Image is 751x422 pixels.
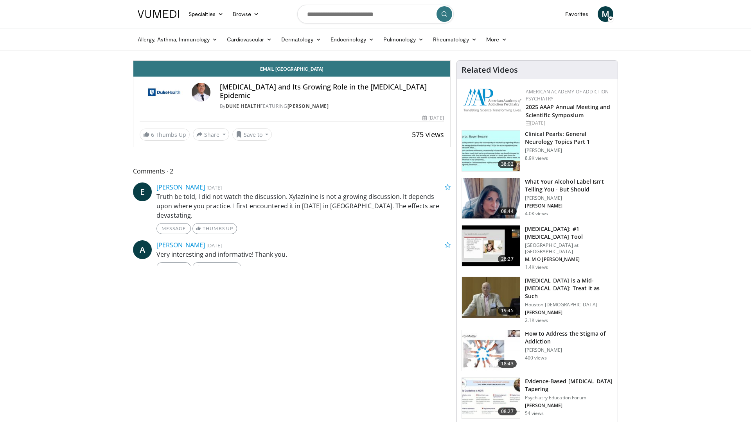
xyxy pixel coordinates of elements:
h3: Evidence-Based [MEDICAL_DATA] Tapering [525,377,613,393]
a: Rheumatology [428,32,482,47]
span: 6 [151,131,154,138]
a: 18:43 How to Address the Stigma of Addiction [PERSON_NAME] 400 views [462,330,613,371]
img: 88f7a9dd-1da1-4c5c-8011-5b3372b18c1f.150x105_q85_crop-smart_upscale.jpg [462,225,520,266]
p: [PERSON_NAME] [525,147,613,154]
p: Very interesting and informative! Thank you. [156,250,451,259]
p: 2.1K views [525,317,548,324]
img: 3c46fb29-c319-40f0-ac3f-21a5db39118c.png.150x105_q85_crop-smart_upscale.png [462,178,520,219]
a: Pulmonology [379,32,428,47]
span: Comments 2 [133,166,451,176]
a: [PERSON_NAME] [156,183,205,191]
small: [DATE] [207,242,222,249]
h3: How to Address the Stigma of Addiction [525,330,613,345]
button: Share [193,128,229,141]
a: 08:44 What Your Alcohol Label Isn’t Telling You - But Should [PERSON_NAME] [PERSON_NAME] 4.0K views [462,178,613,219]
img: VuMedi Logo [138,10,179,18]
p: Truth be told, I did not watch the discussion. Xylazinine is not a growing discussion. It depends... [156,192,451,220]
div: [DATE] [422,114,444,122]
a: A [133,240,152,259]
a: American Academy of Addiction Psychiatry [526,88,609,102]
a: [PERSON_NAME] [156,241,205,249]
img: 91ec4e47-6cc3-4d45-a77d-be3eb23d61cb.150x105_q85_crop-smart_upscale.jpg [462,131,520,171]
span: 28:27 [498,255,517,263]
h3: [MEDICAL_DATA] is a Mid-[MEDICAL_DATA]: Treat it as Such [525,277,613,300]
a: 2025 AAAP Annual Meeting and Scientific Symposium [526,103,611,119]
h3: What Your Alcohol Label Isn’t Telling You - But Should [525,178,613,193]
p: [GEOGRAPHIC_DATA] at [GEOGRAPHIC_DATA] [525,242,613,255]
a: Specialties [184,6,228,22]
p: 54 views [525,410,544,417]
a: Cardiovascular [222,32,277,47]
a: 08:27 Evidence-Based [MEDICAL_DATA] Tapering Psychiatry Education Forum [PERSON_NAME] 54 views [462,377,613,419]
span: 08:44 [498,207,517,215]
p: 400 views [525,355,547,361]
a: Thumbs Up [192,223,237,234]
a: More [482,32,512,47]
small: [DATE] [207,184,222,191]
h4: [MEDICAL_DATA] and Its Growing Role in the [MEDICAL_DATA] Epidemic [220,83,444,100]
span: 575 views [412,130,444,139]
a: M [598,6,613,22]
div: [DATE] [526,120,611,127]
div: By FEATURING [220,103,444,110]
p: Houston [DEMOGRAPHIC_DATA] [525,302,613,308]
p: M. M O [PERSON_NAME] [525,256,613,263]
a: 28:27 [MEDICAL_DATA]: #1 [MEDICAL_DATA] Tool [GEOGRAPHIC_DATA] at [GEOGRAPHIC_DATA] M. M O [PERSO... [462,225,613,270]
a: E [133,182,152,201]
p: 1.4K views [525,264,548,270]
a: Endocrinology [326,32,379,47]
a: Browse [228,6,264,22]
img: 67f01596-a24c-4eb8-8e8d-fa35551849a0.150x105_q85_crop-smart_upscale.jpg [462,378,520,418]
span: 19:45 [498,307,517,315]
input: Search topics, interventions [297,5,454,23]
img: Duke Health [140,83,189,102]
span: 08:27 [498,408,517,415]
p: [PERSON_NAME] [525,347,613,353]
a: Message [156,262,191,273]
a: 19:45 [MEDICAL_DATA] is a Mid-[MEDICAL_DATA]: Treat it as Such Houston [DEMOGRAPHIC_DATA] [PERSON... [462,277,613,324]
span: 18:43 [498,360,517,368]
p: Psychiatry Education Forum [525,395,613,401]
p: 8.9K views [525,155,548,161]
span: 1 [203,265,206,270]
p: 4.0K views [525,211,548,217]
h4: Related Videos [462,65,518,75]
a: Message [156,223,191,234]
a: Duke Health [226,103,261,109]
button: Save to [232,128,272,141]
p: [PERSON_NAME] [525,402,613,409]
a: 6 Thumbs Up [140,129,190,141]
a: Email [GEOGRAPHIC_DATA] [133,61,450,77]
span: 38:02 [498,160,517,168]
img: Avatar [192,83,210,102]
a: [PERSON_NAME] [287,103,329,109]
p: [PERSON_NAME] [525,195,613,201]
h3: Clinical Pearls: General Neurology Topics Part 1 [525,130,613,146]
img: f7c290de-70ae-47e0-9ae1-04035161c232.png.150x105_q85_autocrop_double_scale_upscale_version-0.2.png [463,88,522,112]
h3: [MEDICAL_DATA]: #1 [MEDICAL_DATA] Tool [525,225,613,241]
a: Allergy, Asthma, Immunology [133,32,222,47]
a: Favorites [561,6,593,22]
p: [PERSON_NAME] [525,309,613,316]
img: 747e94ab-1cae-4bba-8046-755ed87a7908.150x105_q85_crop-smart_upscale.jpg [462,277,520,318]
a: 38:02 Clinical Pearls: General Neurology Topics Part 1 [PERSON_NAME] 8.9K views [462,130,613,172]
a: Dermatology [277,32,326,47]
a: 1 Thumbs Up [192,262,241,273]
img: 7067fa53-90f0-486d-b38e-e72967a8e0a0.150x105_q85_crop-smart_upscale.jpg [462,330,520,371]
p: [PERSON_NAME] [525,203,613,209]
